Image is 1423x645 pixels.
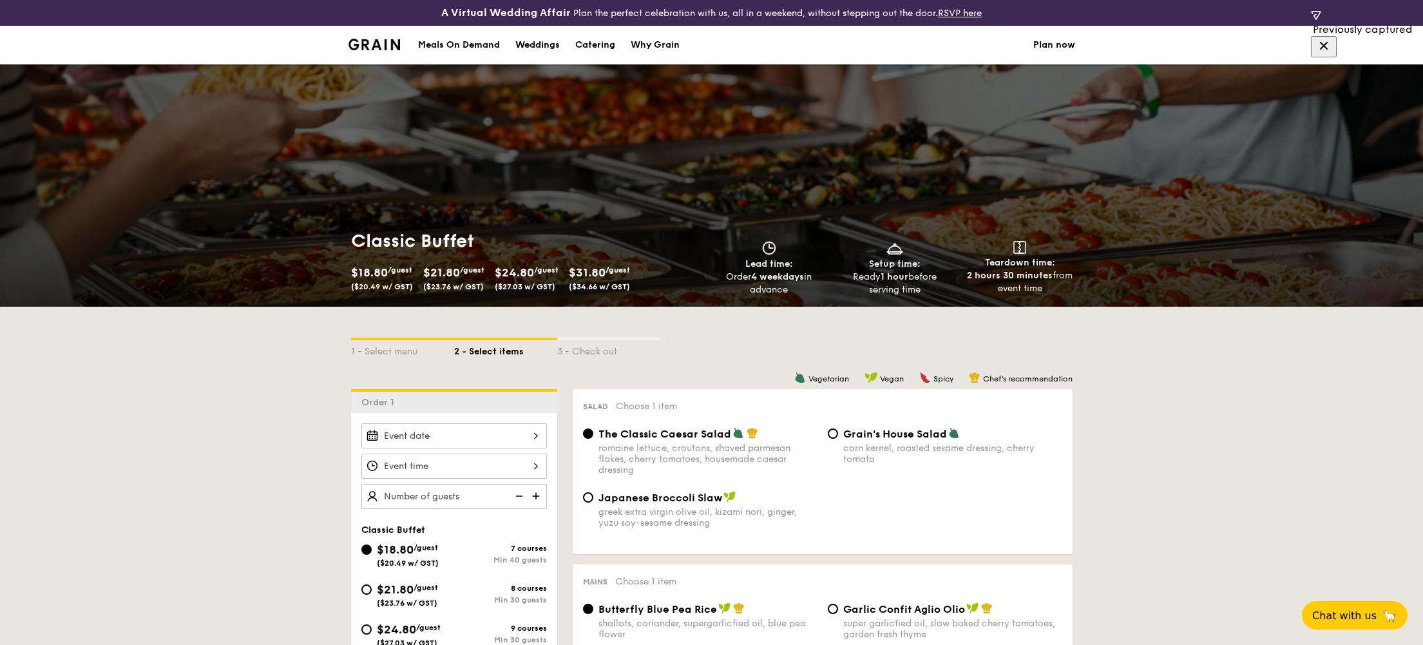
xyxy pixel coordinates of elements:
[377,582,414,597] span: $21.80
[414,583,438,592] span: /guest
[568,26,623,64] a: Catering
[414,543,438,552] span: /guest
[623,26,687,64] a: Why Grain
[718,602,731,614] img: icon-vegan.f8ff3823.svg
[423,282,484,291] span: ($23.76 w/ GST)
[794,372,806,383] img: icon-vegetarian.fe4039eb.svg
[361,454,547,479] input: Event time
[361,584,372,595] input: $21.80/guest($23.76 w/ GST)8 coursesMin 30 guests
[616,401,677,412] span: Choose 1 item
[454,584,547,593] div: 8 courses
[416,623,441,632] span: /guest
[631,26,680,64] div: Why Grain
[837,271,952,296] div: Ready before serving time
[598,428,731,440] span: The Classic Caesar Salad
[938,8,982,19] a: RSVP here
[723,491,736,503] img: icon-vegan.f8ff3823.svg
[495,282,555,291] span: ($27.03 w/ GST)
[569,282,630,291] span: ($34.66 w/ GST)
[454,624,547,633] div: 9 courses
[583,402,608,411] span: Salad
[575,26,615,64] div: Catering
[828,428,838,439] input: Grain's House Saladcorn kernel, roasted sesame dressing, cherry tomato
[377,622,416,637] span: $24.80
[962,269,1078,295] div: from event time
[454,544,547,553] div: 7 courses
[598,603,717,615] span: Butterfly Blue Pea Rice
[583,604,593,614] input: Butterfly Blue Pea Riceshallots, coriander, supergarlicfied oil, blue pea flower
[361,423,547,448] input: Event date
[349,39,401,50] img: Grain
[508,26,568,64] a: Weddings
[1382,608,1397,623] span: 🦙
[454,555,547,564] div: Min 40 guests
[1013,241,1026,254] img: icon-teardown.65201eee.svg
[583,492,593,503] input: Japanese Broccoli Slawgreek extra virgin olive oil, kizami nori, ginger, yuzu soy-sesame dressing
[454,595,547,604] div: Min 30 guests
[361,484,547,509] input: Number of guests
[1033,26,1075,64] a: Plan now
[583,577,607,586] span: Mains
[598,492,722,504] span: Japanese Broccoli Slaw
[985,257,1055,268] span: Teardown time:
[969,372,980,383] img: icon-chef-hat.a58ddaea.svg
[583,428,593,439] input: The Classic Caesar Saladromaine lettuce, croutons, shaved parmesan flakes, cherry tomatoes, house...
[534,265,559,274] span: /guest
[598,506,817,528] div: greek extra virgin olive oil, kizami nori, ginger, yuzu soy-sesame dressing
[351,282,413,291] span: ($20.49 w/ GST)
[598,443,817,476] div: romaine lettuce, croutons, shaved parmesan flakes, cherry tomatoes, housemade caesar dressing
[1302,601,1408,630] button: Chat with us🦙
[515,26,560,64] div: Weddings
[341,5,1083,21] div: Plan the perfect celebration with us, all in a weekend, without stepping out the door.
[598,618,817,640] div: shallots, coriander, supergarlicfied oil, blue pea flower
[418,26,500,64] div: Meals On Demand
[454,340,557,358] div: 2 - Select items
[981,602,993,614] img: icon-chef-hat.a58ddaea.svg
[351,340,454,358] div: 1 - Select menu
[495,265,534,280] span: $24.80
[967,270,1053,281] strong: 2 hours 30 minutes
[751,271,804,282] strong: 4 weekdays
[881,271,908,282] strong: 1 hour
[377,543,414,557] span: $18.80
[351,229,707,253] h1: Classic Buffet
[377,599,437,608] span: ($23.76 w/ GST)
[843,443,1062,465] div: corn kernel, roasted sesame dressing, cherry tomato
[569,265,606,280] span: $31.80
[759,241,779,255] img: icon-clock.2db775ea.svg
[933,374,953,383] span: Spicy
[557,340,660,358] div: 3 - Check out
[410,26,508,64] a: Meals On Demand
[606,265,630,274] span: /guest
[869,258,921,269] span: Setup time:
[733,602,745,614] img: icon-chef-hat.a58ddaea.svg
[460,265,484,274] span: /guest
[377,559,439,568] span: ($20.49 w/ GST)
[615,576,676,587] span: Choose 1 item
[712,271,827,296] div: Order in advance
[1312,610,1377,622] span: Chat with us
[361,525,425,535] span: Classic Buffet
[361,624,372,635] input: $24.80/guest($27.03 w/ GST)9 coursesMin 30 guests
[351,265,388,280] span: $18.80
[843,428,947,440] span: Grain's House Salad
[528,484,547,508] img: icon-add.58712e84.svg
[828,604,838,614] input: Garlic Confit Aglio Oliosuper garlicfied oil, slow baked cherry tomatoes, garden fresh thyme
[423,265,460,280] span: $21.80
[864,372,877,383] img: icon-vegan.f8ff3823.svg
[747,427,758,439] img: icon-chef-hat.a58ddaea.svg
[441,5,571,21] h4: A Virtual Wedding Affair
[361,544,372,555] input: $18.80/guest($20.49 w/ GST)7 coursesMin 40 guests
[948,427,960,439] img: icon-vegetarian.fe4039eb.svg
[880,374,904,383] span: Vegan
[454,635,547,644] div: Min 30 guests
[732,427,744,439] img: icon-vegetarian.fe4039eb.svg
[983,374,1073,383] span: Chef's recommendation
[843,603,965,615] span: Garlic Confit Aglio Olio
[388,265,412,274] span: /guest
[349,39,401,50] a: Logotype
[361,397,399,408] span: Order 1
[885,241,904,255] img: icon-dish.430c3a2e.svg
[966,602,979,614] img: icon-vegan.f8ff3823.svg
[919,372,931,383] img: icon-spicy.37a8142b.svg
